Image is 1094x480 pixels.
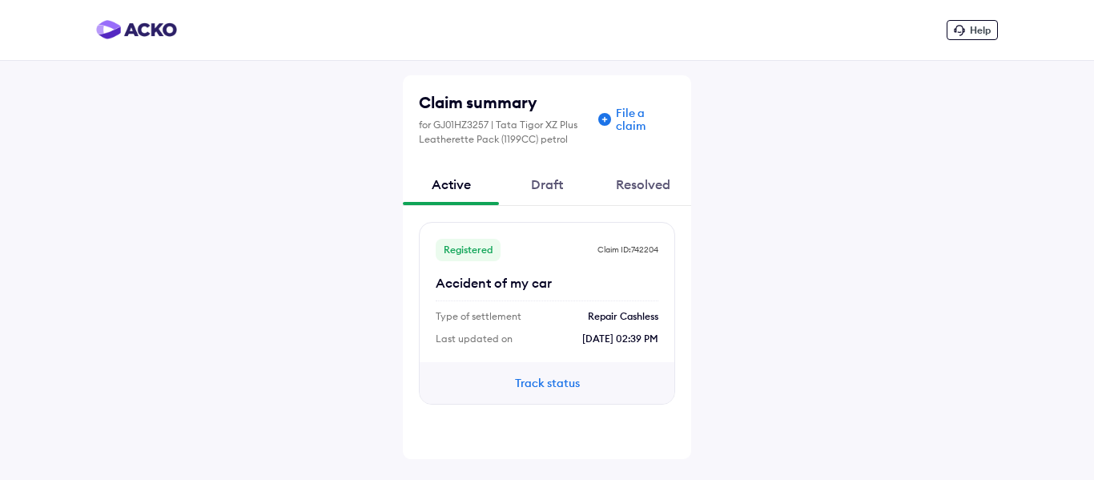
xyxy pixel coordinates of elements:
div: Claim summary [419,91,593,114]
div: for GJ01HZ3257 | Tata Tigor XZ Plus Leatherette Pack (1199CC) petrol [419,118,593,147]
p: [DATE] 02:39 PM [582,332,658,346]
p: Registered [436,239,501,261]
span: Help [970,24,991,36]
div: Active [403,163,499,206]
p: Type of settlement [436,309,521,324]
p: Last updated on [436,332,513,346]
div: Draft [499,163,595,206]
img: horizontal-gradient.png [96,20,177,39]
div: File a claim [616,107,675,132]
div: Resolved [595,163,691,206]
p: Accident of my car [436,273,658,292]
p: Repair Cashless [588,309,658,324]
img: plus [598,113,611,126]
p: Claim ID: 742204 [597,244,658,256]
button: Track status [499,374,595,392]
